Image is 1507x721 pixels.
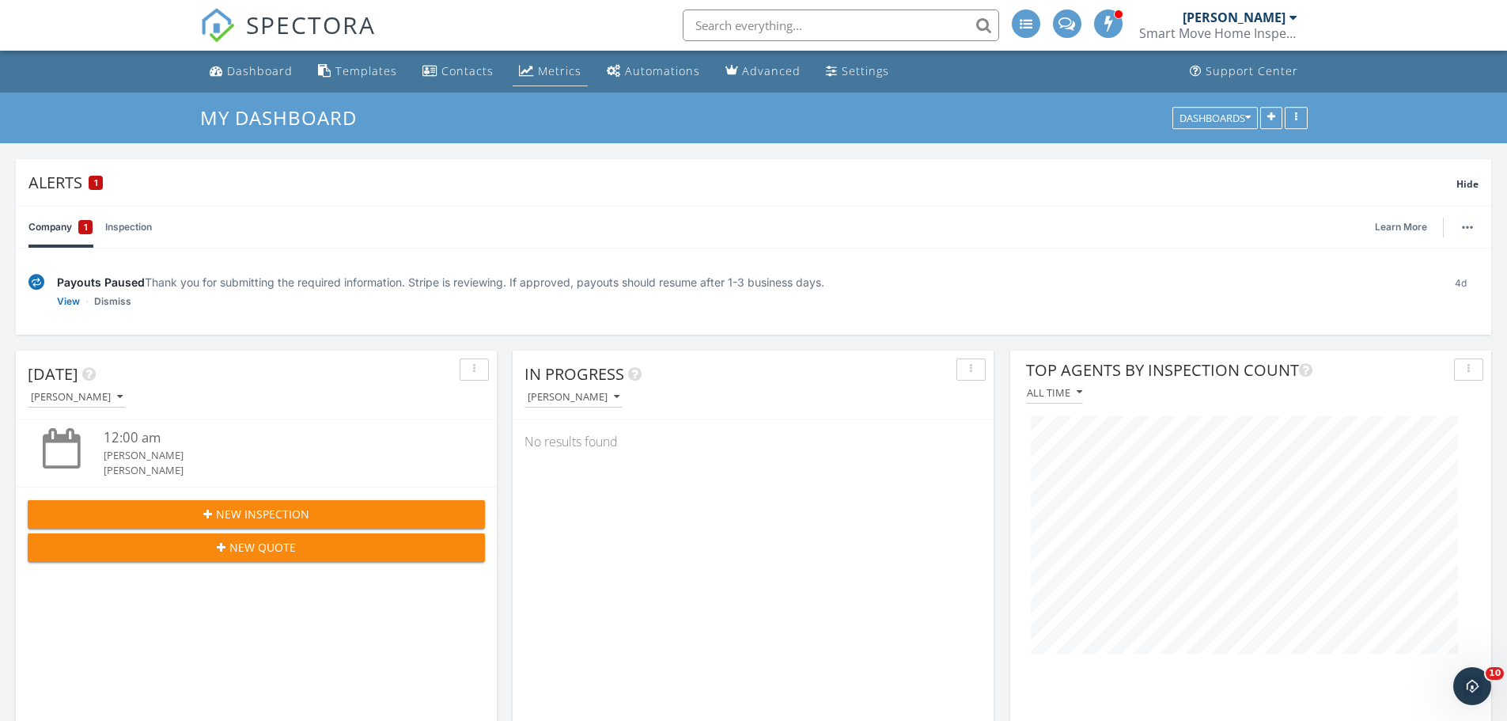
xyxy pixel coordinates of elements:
[1026,382,1083,404] button: All time
[216,506,309,522] span: New Inspection
[1183,57,1304,86] a: Support Center
[28,533,485,562] button: New Quote
[28,274,44,290] img: under-review-2fe708636b114a7f4b8d.svg
[94,294,131,309] a: Dismiss
[105,207,152,248] a: Inspection
[528,392,619,403] div: [PERSON_NAME]
[104,428,447,448] div: 12:00 am
[84,219,88,235] span: 1
[203,57,299,86] a: Dashboard
[104,448,447,463] div: [PERSON_NAME]
[1462,226,1473,229] img: ellipsis-632cfdd7c38ec3a7d453.svg
[94,177,98,188] span: 1
[200,21,376,55] a: SPECTORA
[1179,112,1251,123] div: Dashboards
[335,63,397,78] div: Templates
[28,172,1456,193] div: Alerts
[719,57,807,86] a: Advanced
[200,8,235,43] img: The Best Home Inspection Software - Spectora
[246,8,376,41] span: SPECTORA
[1026,359,1448,382] div: Top Agents by Inspection Count
[1486,667,1504,680] span: 10
[312,57,403,86] a: Templates
[200,104,370,131] a: My Dashboard
[600,57,706,86] a: Automations (Advanced)
[28,387,126,408] button: [PERSON_NAME]
[57,275,145,289] span: Payouts Paused
[31,392,123,403] div: [PERSON_NAME]
[57,274,1430,290] div: Thank you for submitting the required information. Stripe is reviewing. If approved, payouts shou...
[538,63,581,78] div: Metrics
[820,57,895,86] a: Settings
[441,63,494,78] div: Contacts
[1027,387,1082,398] div: All time
[524,387,623,408] button: [PERSON_NAME]
[683,9,999,41] input: Search everything...
[1456,177,1479,191] span: Hide
[1375,219,1437,235] a: Learn More
[57,294,80,309] a: View
[524,363,624,385] span: In Progress
[513,420,994,463] div: No results found
[28,500,485,529] button: New Inspection
[1139,25,1297,41] div: Smart Move Home Inspections, LLC LHI#11201
[28,207,93,248] a: Company
[1183,9,1285,25] div: [PERSON_NAME]
[1172,107,1258,129] button: Dashboards
[416,57,500,86] a: Contacts
[742,63,801,78] div: Advanced
[104,463,447,478] div: [PERSON_NAME]
[513,57,588,86] a: Metrics
[1453,667,1491,705] iframe: Intercom live chat
[625,63,700,78] div: Automations
[1206,63,1298,78] div: Support Center
[28,363,78,385] span: [DATE]
[227,63,293,78] div: Dashboard
[1443,274,1479,309] div: 4d
[842,63,889,78] div: Settings
[229,539,296,556] span: New Quote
